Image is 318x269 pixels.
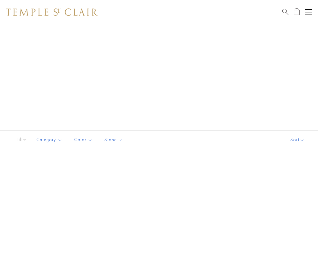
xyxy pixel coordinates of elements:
[71,136,97,144] span: Color
[33,136,67,144] span: Category
[277,131,318,149] button: Show sort by
[32,133,67,147] button: Category
[101,136,127,144] span: Stone
[282,8,289,16] a: Search
[100,133,127,147] button: Stone
[294,8,300,16] a: Open Shopping Bag
[305,8,312,16] button: Open navigation
[70,133,97,147] button: Color
[6,8,98,16] img: Temple St. Clair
